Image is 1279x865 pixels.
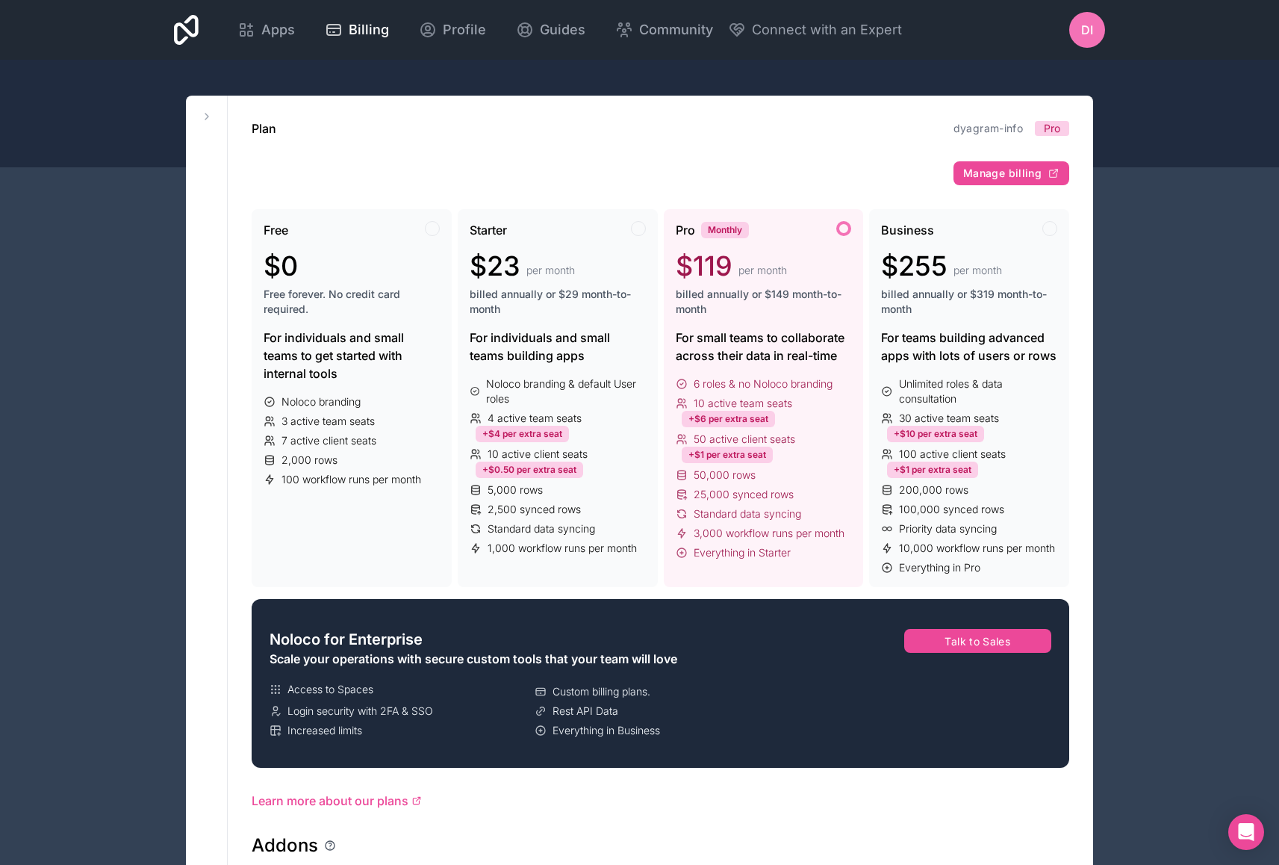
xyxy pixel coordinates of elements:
[899,541,1055,556] span: 10,000 workflow runs per month
[225,13,307,46] a: Apps
[264,287,440,317] span: Free forever. No credit card required.
[639,19,713,40] span: Community
[752,19,902,40] span: Connect with an Expert
[470,287,646,317] span: billed annually or $29 month-to-month
[407,13,498,46] a: Profile
[252,834,318,858] h1: Addons
[252,120,276,137] h1: Plan
[694,396,792,411] span: 10 active team seats
[488,447,588,462] span: 10 active client seats
[899,560,980,575] span: Everything in Pro
[881,251,947,281] span: $255
[694,526,844,541] span: 3,000 workflow runs per month
[682,447,773,463] div: +$1 per extra seat
[287,723,362,738] span: Increased limits
[504,13,597,46] a: Guides
[694,376,833,391] span: 6 roles & no Noloco branding
[1081,21,1093,39] span: DI
[682,411,775,427] div: +$6 per extra seat
[488,502,581,517] span: 2,500 synced rows
[553,723,660,738] span: Everything in Business
[1044,121,1060,136] span: Pro
[738,263,787,278] span: per month
[349,19,389,40] span: Billing
[553,684,650,699] span: Custom billing plans.
[694,545,791,560] span: Everything in Starter
[281,394,361,409] span: Noloco branding
[881,287,1057,317] span: billed annually or $319 month-to-month
[899,447,1006,462] span: 100 active client seats
[270,629,423,650] span: Noloco for Enterprise
[270,650,794,668] div: Scale your operations with secure custom tools that your team will love
[899,521,997,536] span: Priority data syncing
[287,682,373,697] span: Access to Spaces
[540,19,585,40] span: Guides
[899,502,1004,517] span: 100,000 synced rows
[443,19,486,40] span: Profile
[476,462,583,478] div: +$0.50 per extra seat
[486,376,645,406] span: Noloco branding & default User roles
[881,329,1057,365] div: For teams building advanced apps with lots of users or rows
[313,13,401,46] a: Billing
[953,161,1069,185] button: Manage billing
[676,221,695,239] span: Pro
[281,472,421,487] span: 100 workflow runs per month
[488,521,595,536] span: Standard data syncing
[676,329,852,365] div: For small teams to collaborate across their data in real-time
[281,453,337,468] span: 2,000 rows
[904,629,1052,653] button: Talk to Sales
[701,222,749,238] div: Monthly
[488,483,543,497] span: 5,000 rows
[281,414,375,429] span: 3 active team seats
[953,263,1002,278] span: per month
[899,376,1057,406] span: Unlimited roles & data consultation
[261,19,295,40] span: Apps
[264,251,298,281] span: $0
[553,704,618,719] span: Rest API Data
[963,167,1042,180] span: Manage billing
[676,251,732,281] span: $119
[728,19,902,40] button: Connect with an Expert
[488,411,582,426] span: 4 active team seats
[694,432,795,447] span: 50 active client seats
[887,462,978,478] div: +$1 per extra seat
[488,541,637,556] span: 1,000 workflow runs per month
[526,263,575,278] span: per month
[676,287,852,317] span: billed annually or $149 month-to-month
[470,221,507,239] span: Starter
[887,426,984,442] div: +$10 per extra seat
[252,792,408,810] span: Learn more about our plans
[1228,814,1264,850] div: Open Intercom Messenger
[287,704,433,719] span: Login security with 2FA & SSO
[264,221,288,239] span: Free
[470,329,646,365] div: For individuals and small teams building apps
[899,411,999,426] span: 30 active team seats
[252,792,1069,810] a: Learn more about our plans
[953,122,1023,134] a: dyagram-info
[694,506,801,521] span: Standard data syncing
[899,483,968,497] span: 200,000 rows
[881,221,934,239] span: Business
[603,13,725,46] a: Community
[281,433,376,448] span: 7 active client seats
[694,487,794,502] span: 25,000 synced rows
[476,426,569,442] div: +$4 per extra seat
[470,251,520,281] span: $23
[264,329,440,382] div: For individuals and small teams to get started with internal tools
[694,468,756,483] span: 50,000 rows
